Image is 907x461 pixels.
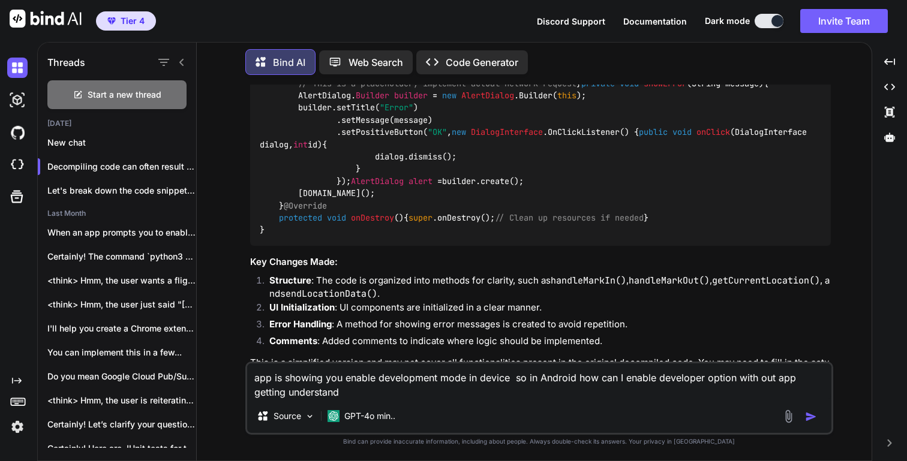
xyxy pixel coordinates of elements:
[121,15,145,27] span: Tier 4
[250,255,831,269] h3: Key Changes Made:
[293,139,308,150] span: int
[47,227,196,239] p: When an app prompts you to enable...
[380,103,413,113] span: "Error"
[245,437,833,446] p: Bind can provide inaccurate information, including about people. Always double-check its answers....
[269,318,332,330] strong: Error Handling
[672,127,692,138] span: void
[47,323,196,335] p: I'll help you create a Chrome extension...
[461,90,514,101] span: AlertDialog
[446,55,518,70] p: Code Generator
[537,16,605,26] span: Discord Support
[260,335,831,351] li: : Added comments to indicate where logic should be implemented.
[47,161,196,173] p: Decompiling code can often result in a...
[269,335,317,346] strong: Comments
[351,176,404,186] span: AlertDialog
[47,394,196,406] p: <think> Hmm, the user is reiterating the...
[551,275,626,287] code: handleMarkIn()
[273,55,305,70] p: Bind AI
[471,127,543,138] span: DialogInterface
[107,17,116,25] img: premium
[394,212,404,223] span: ()
[7,122,28,143] img: githubDark
[629,275,710,287] code: handleMarkOut()
[782,409,795,423] img: attachment
[349,55,403,70] p: Web Search
[581,78,615,89] span: private
[705,15,750,27] span: Dark mode
[452,127,466,138] span: new
[356,90,389,101] span: Builder
[298,78,576,89] span: // This is a placeholder; implement actual network request
[269,275,311,286] strong: Structure
[305,411,315,421] img: Pick Models
[47,55,85,70] h1: Threads
[47,251,196,263] p: Certainly! The command `python3 -m pip install...
[623,16,687,26] span: Documentation
[344,410,395,422] p: GPT-4o min..
[620,78,639,89] span: void
[47,346,196,358] p: You can implement this in a few...
[537,15,605,28] button: Discord Support
[38,119,196,128] h2: [DATE]
[428,127,447,138] span: "OK"
[260,127,812,150] span: (DialogInterface dialog, id)
[495,212,644,223] span: // Clean up resources if needed
[260,301,831,318] li: : UI components are initialized in a clear manner.
[409,212,433,223] span: super
[47,442,196,454] p: Certainly! Here are JUnit tests for the...
[437,176,442,186] span: =
[284,200,327,211] span: @Override
[247,363,831,399] textarea: app is showing you enable development mode in device so in Android how can I enable developer opt...
[409,176,433,186] span: alert
[328,410,340,422] img: GPT-4o mini
[712,275,820,287] code: getCurrentLocation()
[250,356,831,397] p: This is a simplified version and may not cover all functionalities present in the original decomp...
[639,127,668,138] span: public
[7,90,28,110] img: darkAi-studio
[687,78,764,89] span: (String message)
[805,411,817,423] img: icon
[274,410,301,422] p: Source
[433,90,437,101] span: =
[47,299,196,311] p: <think> Hmm, the user just said "[GEOGRAPHIC_DATA]"...
[557,90,576,101] span: this
[442,90,456,101] span: new
[327,212,346,223] span: void
[96,11,156,31] button: premiumTier 4
[800,9,888,33] button: Invite Team
[696,127,730,138] span: onClick
[47,137,196,149] p: New chat
[10,10,82,28] img: Bind AI
[269,302,335,313] strong: UI Initialization
[47,275,196,287] p: <think> Hmm, the user wants a flight...
[623,15,687,28] button: Documentation
[47,185,196,197] p: Let's break down the code snippet you...
[47,370,196,382] p: Do you mean Google Cloud Pub/Sub (org.springframework.cloud.gcp.pubsub...
[38,209,196,218] h2: Last Month
[7,155,28,175] img: cloudideIcon
[7,58,28,78] img: darkChat
[260,318,831,335] li: : A method for showing error messages is created to avoid repetition.
[279,212,322,223] span: protected
[47,418,196,430] p: Certainly! Let’s clarify your question: **Section 10(14)(i)...
[88,89,161,101] span: Start a new thread
[394,90,428,101] span: builder
[7,417,28,437] img: settings
[644,78,687,89] span: showError
[260,274,831,301] li: : The code is organized into methods for clarity, such as , , , and .
[280,288,377,300] code: sendLocationData()
[351,212,394,223] span: onDestroy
